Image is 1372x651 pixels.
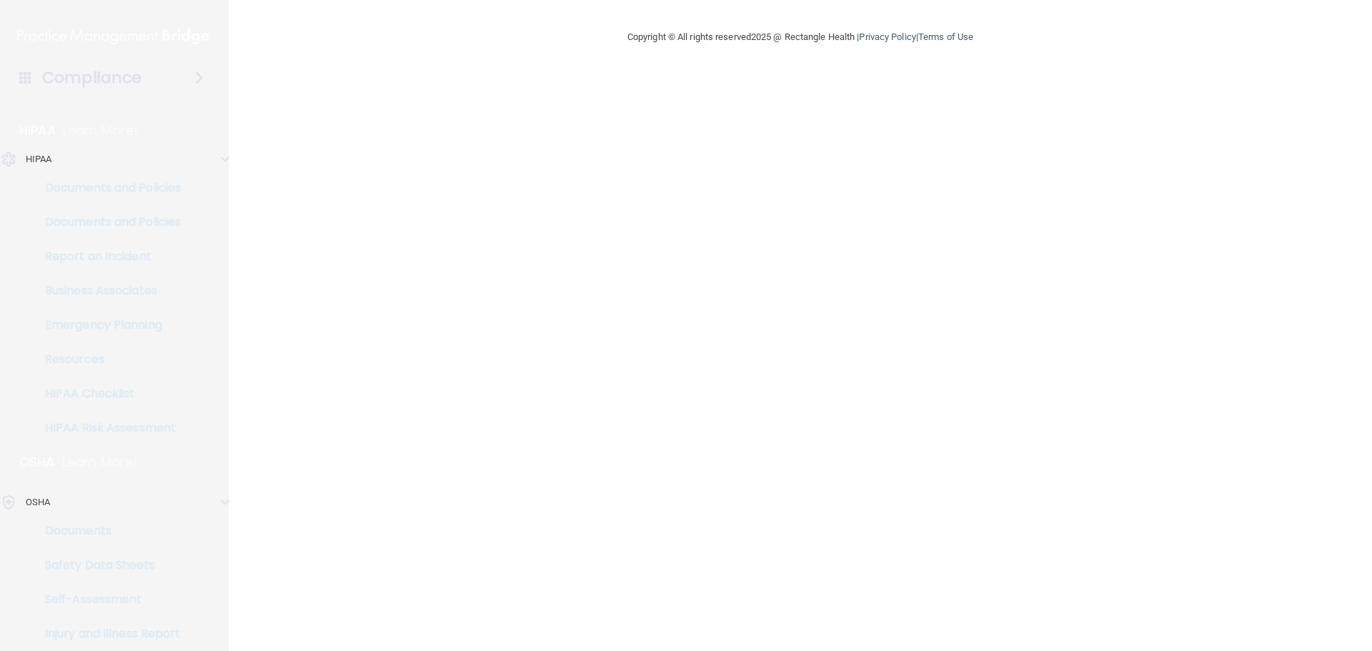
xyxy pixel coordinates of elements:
a: Terms of Use [918,31,973,42]
p: HIPAA [26,151,52,168]
p: OSHA [26,494,50,511]
p: Learn More! [62,454,138,471]
p: Business Associates [9,284,204,298]
p: Report an Incident [9,249,204,264]
p: Documents and Policies [9,181,204,195]
a: Privacy Policy [859,31,915,42]
p: HIPAA [19,122,56,139]
p: Learn More! [63,122,139,139]
p: Resources [9,352,204,367]
p: Injury and Illness Report [9,627,204,641]
p: Self-Assessment [9,592,204,607]
p: HIPAA Risk Assessment [9,421,204,435]
p: Emergency Planning [9,318,204,332]
img: PMB logo [17,22,212,51]
p: Documents [9,524,204,538]
h4: Compliance [42,68,141,88]
div: Copyright © All rights reserved 2025 @ Rectangle Health | | [540,14,1061,60]
p: OSHA [19,454,55,471]
p: HIPAA Checklist [9,387,204,401]
p: Safety Data Sheets [9,558,204,572]
p: Documents and Policies [9,215,204,229]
